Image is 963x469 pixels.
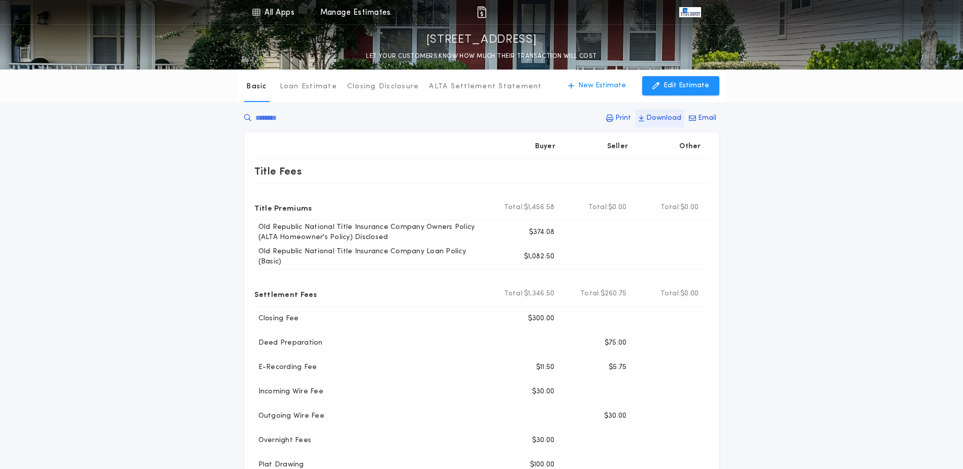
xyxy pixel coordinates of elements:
p: New Estimate [578,81,626,91]
span: $1,346.50 [524,289,554,299]
b: Total: [660,203,681,213]
b: Total: [504,203,524,213]
button: Download [636,109,684,127]
p: [STREET_ADDRESS] [426,32,537,48]
p: $300.00 [528,314,555,324]
b: Total: [504,289,524,299]
p: E-Recording Fee [254,362,317,373]
span: $260.75 [601,289,627,299]
p: $30.00 [604,411,627,421]
button: Edit Estimate [642,76,719,95]
p: $75.00 [605,338,627,348]
b: Total: [660,289,681,299]
p: Old Republic National Title Insurance Company Owners Policy (ALTA Homeowner's Policy) Disclosed [254,222,491,243]
span: $1,456.58 [524,203,554,213]
span: $0.00 [608,203,626,213]
p: Title Fees [254,163,302,179]
p: Outgoing Wire Fee [254,411,324,421]
p: Buyer [535,142,555,152]
span: $0.00 [680,289,699,299]
p: Seller [607,142,628,152]
img: img [476,6,488,18]
p: Overnight Fees [254,435,312,446]
button: New Estimate [558,76,636,95]
p: Old Republic National Title Insurance Company Loan Policy (Basic) [254,247,491,267]
img: vs-icon [679,7,701,17]
p: $11.50 [536,362,555,373]
p: Settlement Fees [254,286,317,302]
p: Email [698,113,716,123]
p: Closing Disclosure [347,82,419,92]
p: $5.75 [609,362,626,373]
p: Loan Estimate [280,82,337,92]
p: $1,082.50 [524,252,554,262]
button: Print [603,109,634,127]
p: $374.08 [529,227,555,238]
p: Deed Preparation [254,338,323,348]
p: Other [679,142,701,152]
button: Email [686,109,719,127]
p: ALTA Settlement Statement [429,82,542,92]
p: Closing Fee [254,314,299,324]
p: $30.00 [532,435,555,446]
p: Basic [246,82,267,92]
b: Total: [588,203,609,213]
b: Total: [580,289,601,299]
p: Download [646,113,681,123]
p: Title Premiums [254,199,312,216]
p: Edit Estimate [663,81,709,91]
p: Print [615,113,631,123]
p: Incoming Wire Fee [254,387,323,397]
span: $0.00 [680,203,699,213]
p: $30.00 [532,387,555,397]
p: LET YOUR CUSTOMERS KNOW HOW MUCH THEIR TRANSACTION WILL COST [366,51,596,61]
